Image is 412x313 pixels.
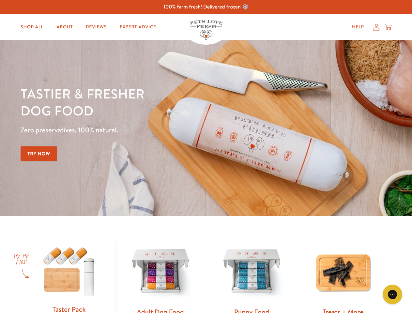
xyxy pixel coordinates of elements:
[21,124,268,136] p: Zero preservatives. 100% natural.
[379,282,405,306] iframe: Gorgias live chat messenger
[15,21,49,34] a: Shop All
[51,21,78,34] a: About
[114,21,161,34] a: Expert Advice
[190,20,222,40] img: Pets Love Fresh
[21,146,57,161] a: Try Now
[21,85,268,119] h1: Tastier & fresher dog food
[81,21,112,34] a: Reviews
[347,21,369,34] a: Help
